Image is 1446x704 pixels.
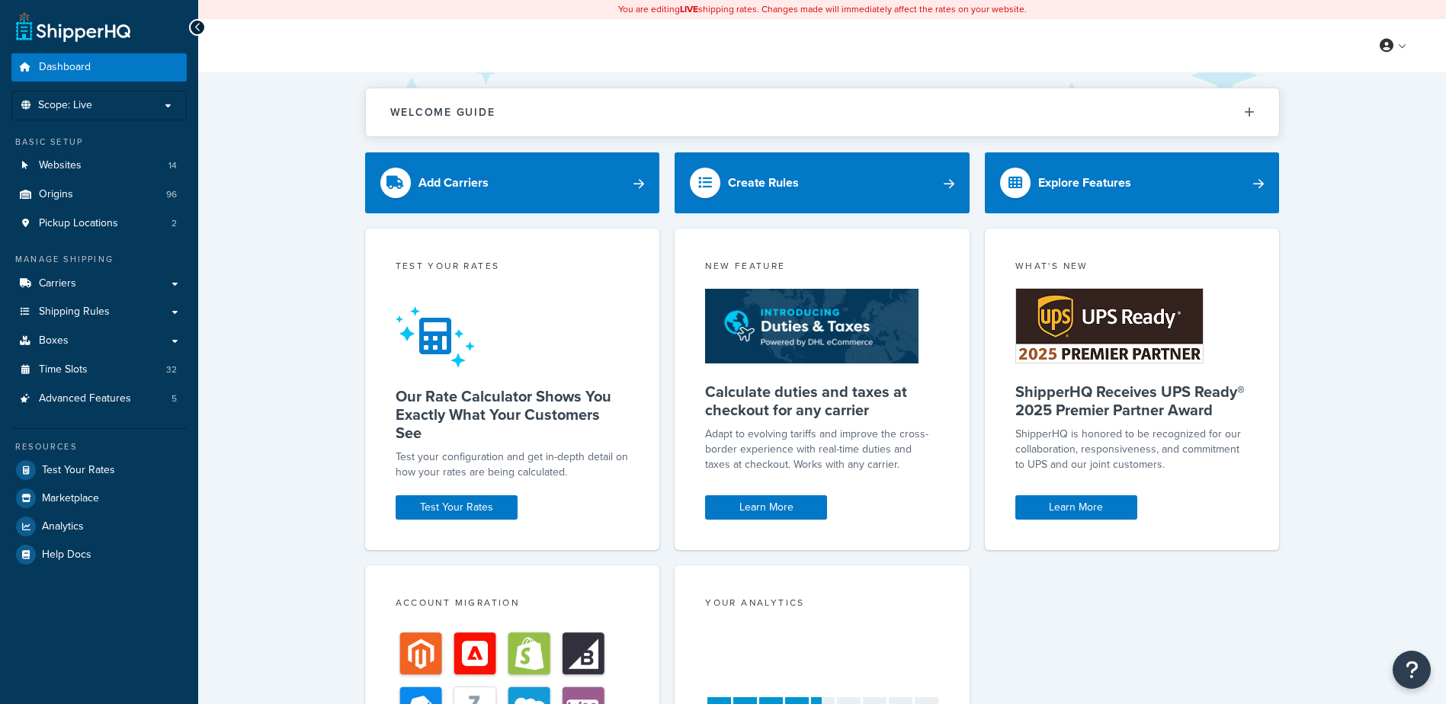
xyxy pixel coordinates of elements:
[11,210,187,238] a: Pickup Locations2
[396,596,630,613] div: Account Migration
[1015,427,1249,472] p: ShipperHQ is honored to be recognized for our collaboration, responsiveness, and commitment to UP...
[11,210,187,238] li: Pickup Locations
[168,159,177,172] span: 14
[11,152,187,180] a: Websites14
[366,88,1279,136] button: Welcome Guide
[728,172,799,194] div: Create Rules
[365,152,660,213] a: Add Carriers
[1015,259,1249,277] div: What's New
[390,107,495,118] h2: Welcome Guide
[11,456,187,484] a: Test Your Rates
[39,188,73,201] span: Origins
[11,298,187,326] a: Shipping Rules
[11,253,187,266] div: Manage Shipping
[1038,172,1131,194] div: Explore Features
[39,363,88,376] span: Time Slots
[705,382,939,419] h5: Calculate duties and taxes at checkout for any carrier
[396,387,630,442] h5: Our Rate Calculator Shows You Exactly What Your Customers See
[11,513,187,540] a: Analytics
[39,277,76,290] span: Carriers
[11,356,187,384] a: Time Slots32
[1015,495,1137,520] a: Learn More
[675,152,970,213] a: Create Rules
[11,53,187,82] a: Dashboard
[42,492,99,505] span: Marketplace
[705,596,939,613] div: Your Analytics
[11,181,187,209] a: Origins96
[172,217,177,230] span: 2
[11,356,187,384] li: Time Slots
[1393,651,1431,689] button: Open Resource Center
[38,99,92,112] span: Scope: Live
[39,217,118,230] span: Pickup Locations
[11,327,187,355] a: Boxes
[166,363,177,376] span: 32
[396,259,630,277] div: Test your rates
[39,61,91,74] span: Dashboard
[11,136,187,149] div: Basic Setup
[11,440,187,453] div: Resources
[705,427,939,472] p: Adapt to evolving tariffs and improve the cross-border experience with real-time duties and taxes...
[42,549,91,562] span: Help Docs
[11,181,187,209] li: Origins
[39,306,110,318] span: Shipping Rules
[39,159,82,172] span: Websites
[39,334,69,347] span: Boxes
[11,385,187,413] li: Advanced Features
[172,392,177,405] span: 5
[39,392,131,405] span: Advanced Features
[396,450,630,480] div: Test your configuration and get in-depth detail on how your rates are being calculated.
[11,270,187,298] a: Carriers
[1015,382,1249,419] h5: ShipperHQ Receives UPS Ready® 2025 Premier Partner Award
[680,2,698,16] b: LIVE
[42,464,115,477] span: Test Your Rates
[705,259,939,277] div: New Feature
[396,495,518,520] a: Test Your Rates
[166,188,177,201] span: 96
[705,495,827,520] a: Learn More
[11,152,187,180] li: Websites
[11,385,187,413] a: Advanced Features5
[11,485,187,512] a: Marketplace
[418,172,489,194] div: Add Carriers
[11,541,187,568] a: Help Docs
[985,152,1280,213] a: Explore Features
[42,520,84,533] span: Analytics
